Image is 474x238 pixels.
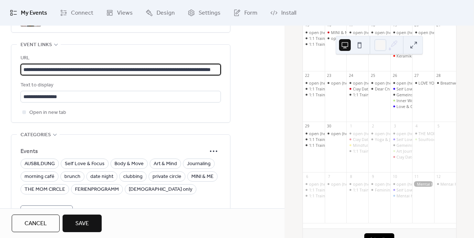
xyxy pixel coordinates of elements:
span: FERIENPROGRAMM [75,185,119,194]
div: 1:1 Training mit Caterina [303,36,325,41]
div: open (he)art café [303,181,325,187]
div: open (he)art café [353,131,385,136]
div: 1:1 Training mit [PERSON_NAME] [309,36,371,41]
span: Categories [20,131,51,140]
div: 1:1 Training mit Caterina [346,148,368,154]
span: Install [281,9,296,18]
span: Form [244,9,257,18]
div: 8 [349,174,354,179]
div: 20 [414,23,420,28]
div: Mindful Moves – Achtsame Körperübungen für mehr Balance [353,142,468,148]
div: open (he)art café [368,30,390,35]
div: 30 [327,124,332,129]
div: 28 [436,73,441,78]
div: 1:1 Training mit [PERSON_NAME] [353,92,415,97]
a: Connect [54,3,99,23]
button: Cancel [12,215,60,232]
div: LOVE YOURSELF LOUD: DJ Night & Selflove-Art [412,80,434,86]
span: Self Love & Focus [65,160,105,168]
span: [DEMOGRAPHIC_DATA] only [129,185,192,194]
div: Inner Work Ritual: Innere Stimmen sichtbar machen [390,98,412,103]
div: 9 [370,174,376,179]
div: Clay Date [346,137,368,142]
span: Views [117,9,133,18]
div: Mindful Moves – Achtsame Körperübungen für mehr Balance [346,142,368,148]
div: Breathwork Session und Acryl Painting Workshop [434,80,456,86]
div: 19 [392,23,398,28]
div: 1:1 Training mit [PERSON_NAME] [309,193,371,198]
div: 25 [370,73,376,78]
div: Text to display [20,81,219,90]
div: open (he)art café [331,80,363,86]
div: open (he)art café [375,181,407,187]
div: 4 [414,124,420,129]
div: 24 [349,73,354,78]
div: 7 [327,174,332,179]
div: 23 [327,73,332,78]
span: Body & Move [114,160,144,168]
div: 1:1 Training mit Caterina [346,187,368,193]
div: open (he)art café [331,131,363,136]
span: AUSBILDUNG [25,160,55,168]
div: open (he)art café [396,80,428,86]
span: THE MOM CIRCLE [25,185,65,194]
div: Clay Date [346,86,368,92]
div: 12 [436,174,441,179]
span: brunch [64,172,80,181]
div: Art Journaling Workshop [396,148,443,154]
span: morning café [25,172,54,181]
div: open (he)art café [390,181,412,187]
div: open (he)art café [346,30,368,35]
div: open (he)art café [412,30,434,35]
div: 15 [305,23,310,28]
a: Settings [182,3,226,23]
div: open (he)art café [309,30,341,35]
div: 29 [305,124,310,129]
div: Clay Date [353,86,370,92]
div: 1:1 Training mit Caterina [346,92,368,97]
div: Gemeinsam stark: Acrylmalerei für Kinder & ihre Eltern [390,142,412,148]
div: Mental Health Gym-Day [412,181,434,187]
div: 1:1 Training mit Caterina [303,193,325,198]
span: Open in new tab [29,108,66,117]
div: open (he)art café [390,80,412,86]
div: Dear Child, Dear Elderly: Letters in the Club [368,86,390,92]
div: open (he)art café [390,131,412,136]
a: Form [228,3,263,23]
span: Connect [71,9,93,18]
div: MINI & ME: Aquarell & Achtsamkeit für frischgebackene Mamas & Babys [325,30,347,35]
span: Journaling [187,160,211,168]
div: 1:1 Training mit [PERSON_NAME] [309,41,371,47]
div: 21 [436,23,441,28]
div: open (he)art café [368,80,390,86]
div: MINI & ME: Aquarell & Achtsamkeit für frischgebackene Mamas & Babys [331,30,466,35]
div: open (he)art café [390,30,412,35]
span: Save [75,219,89,228]
div: open (he)art café [368,181,390,187]
div: 1:1 Training mit [PERSON_NAME] [353,148,415,154]
div: Feminine Shapes: Vulva Acrylic Night [375,187,443,193]
div: Keramikmalerei: Gestalte deinen Selbstliebe-Anker [390,53,412,59]
div: Feminine Shapes: Vulva Acrylic Night [368,187,390,193]
button: Add Category [20,205,73,219]
div: Love & Create – Malen für dein inneres Kind [390,104,412,109]
a: Install [265,3,302,23]
span: private circle [153,172,181,181]
span: Design [157,9,175,18]
div: 18 [370,23,376,28]
div: open (he)art café [396,131,428,136]
div: open (he)art café [353,80,385,86]
div: 1:1 Training mit [PERSON_NAME] [309,187,371,193]
div: 11 [414,174,420,179]
a: Views [101,3,138,23]
div: 1:1 Training mit Caterina [303,187,325,193]
div: Yoga & Journaling: She. Breathes. Writes. [375,137,451,142]
div: open (he)art café [331,181,363,187]
div: Self Love Friday – Bloom & Matcha Edition [390,86,412,92]
div: 26 [392,73,398,78]
span: My Events [21,9,47,18]
div: open (he)art café [325,131,347,136]
div: Gemeinsam stark: Clay & Connection für Eltern und ihre Kinder [390,92,412,97]
div: open (he)art café [396,30,428,35]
